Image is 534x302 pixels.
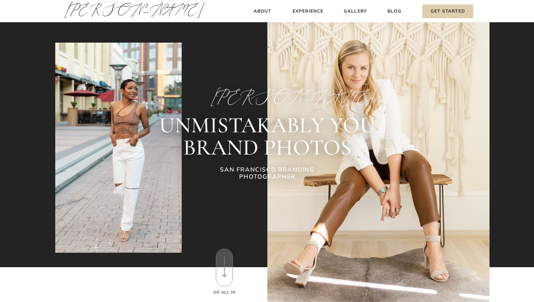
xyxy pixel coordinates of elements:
a: Blog [386,7,403,15]
h1: SAN FRANCISCO BRANDING PHOTOGRAPHER [199,166,336,182]
a: Get Started [422,4,473,18]
h3: Go All In [212,289,237,295]
a: Gallery [343,7,368,15]
a: About [251,7,273,15]
a: Experience [291,7,324,15]
h2: [PERSON_NAME] [211,88,324,105]
h2: UNMISTAKABLY YOU BRAND PHOTOS [110,114,425,159]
